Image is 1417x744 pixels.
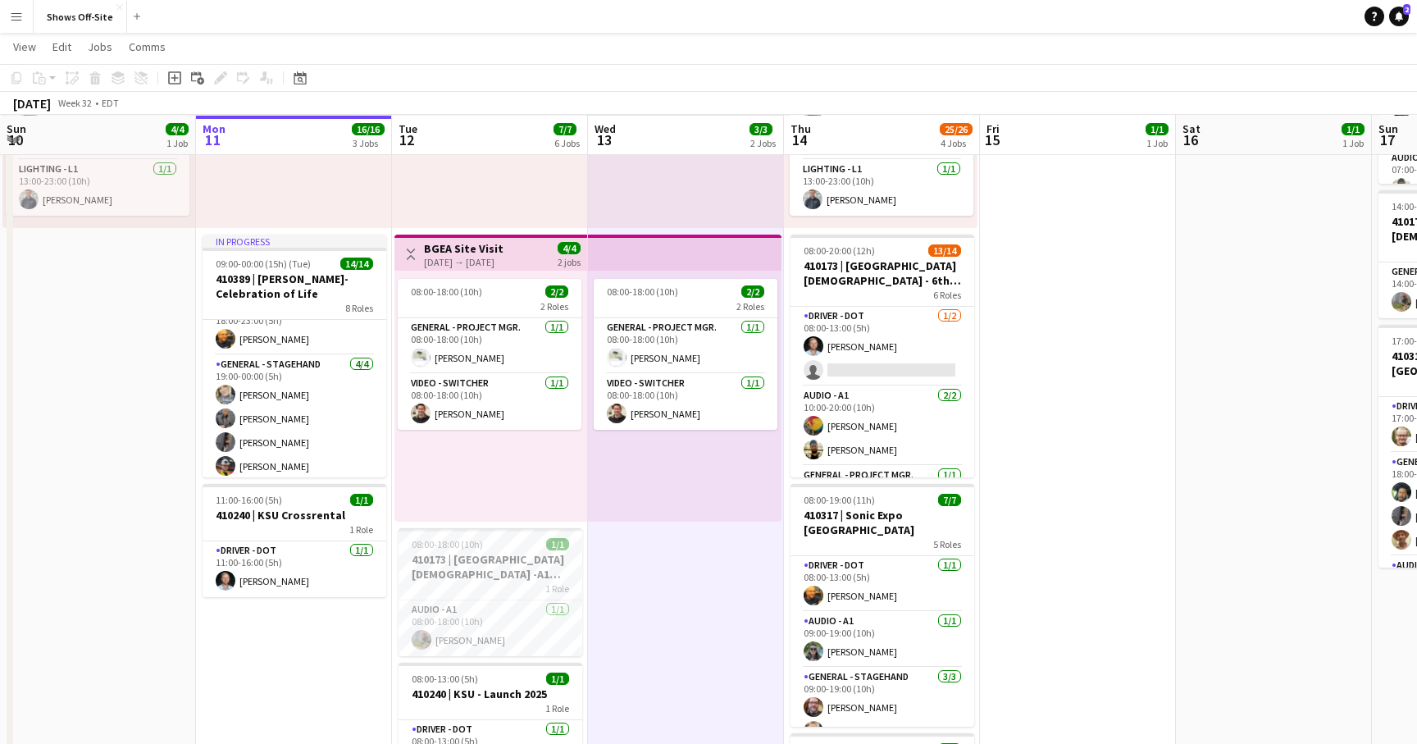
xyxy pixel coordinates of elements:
[399,121,417,136] span: Tue
[546,673,569,685] span: 1/1
[7,121,26,136] span: Sun
[122,36,172,57] a: Comms
[546,538,569,550] span: 1/1
[1146,137,1168,149] div: 1 Job
[6,160,189,216] app-card-role: Lighting - L11/113:00-23:00 (10h)[PERSON_NAME]
[398,279,581,430] app-job-card: 08:00-18:00 (10h)2/22 RolesGeneral - Project Mgr.1/108:00-18:00 (10h)[PERSON_NAME]Video - Switche...
[203,121,226,136] span: Mon
[1342,137,1364,149] div: 1 Job
[52,39,71,54] span: Edit
[791,258,974,288] h3: 410173 | [GEOGRAPHIC_DATA][DEMOGRAPHIC_DATA] - 6th Grade Fall Camp FFA 2025
[791,386,974,466] app-card-role: Audio - A12/210:00-20:00 (10h)[PERSON_NAME][PERSON_NAME]
[412,673,478,685] span: 08:00-13:00 (5h)
[545,582,569,595] span: 1 Role
[411,285,482,298] span: 08:00-18:00 (10h)
[353,137,384,149] div: 3 Jobs
[554,137,580,149] div: 6 Jobs
[54,97,95,109] span: Week 32
[34,1,127,33] button: Shows Off-Site
[13,39,36,54] span: View
[540,300,568,313] span: 2 Roles
[1376,130,1398,149] span: 17
[350,494,373,506] span: 1/1
[340,258,373,270] span: 14/14
[941,137,972,149] div: 4 Jobs
[1389,7,1409,26] a: 2
[398,374,581,430] app-card-role: Video - Switcher1/108:00-18:00 (10h)[PERSON_NAME]
[741,285,764,298] span: 2/2
[1378,121,1398,136] span: Sun
[791,508,974,537] h3: 410317 | Sonic Expo [GEOGRAPHIC_DATA]
[750,137,776,149] div: 2 Jobs
[216,258,311,270] span: 09:00-00:00 (15h) (Tue)
[558,242,581,254] span: 4/4
[804,244,875,257] span: 08:00-20:00 (12h)
[592,130,616,149] span: 13
[938,494,961,506] span: 7/7
[203,299,386,355] app-card-role: Driver - DOT1/118:00-23:00 (5h)[PERSON_NAME]
[399,528,582,656] app-job-card: 08:00-18:00 (10h)1/1410173 | [GEOGRAPHIC_DATA][DEMOGRAPHIC_DATA] -A1 Prep Day1 RoleAudio - A11/10...
[804,494,875,506] span: 08:00-19:00 (11h)
[102,97,119,109] div: EDT
[129,39,166,54] span: Comms
[166,123,189,135] span: 4/4
[203,355,386,482] app-card-role: General - Stagehand4/419:00-00:00 (5h)[PERSON_NAME][PERSON_NAME][PERSON_NAME][PERSON_NAME]
[984,130,1000,149] span: 15
[791,556,974,612] app-card-role: Driver - DOT1/108:00-13:00 (5h)[PERSON_NAME]
[4,130,26,149] span: 10
[545,285,568,298] span: 2/2
[791,235,974,477] app-job-card: 08:00-20:00 (12h)13/14410173 | [GEOGRAPHIC_DATA][DEMOGRAPHIC_DATA] - 6th Grade Fall Camp FFA 2025...
[398,318,581,374] app-card-role: General - Project Mgr.1/108:00-18:00 (10h)[PERSON_NAME]
[933,538,961,550] span: 5 Roles
[554,123,576,135] span: 7/7
[791,612,974,668] app-card-role: Audio - A11/109:00-19:00 (10h)[PERSON_NAME]
[88,39,112,54] span: Jobs
[216,494,282,506] span: 11:00-16:00 (5h)
[1182,121,1201,136] span: Sat
[607,285,678,298] span: 08:00-18:00 (10h)
[13,95,51,112] div: [DATE]
[594,318,777,374] app-card-role: General - Project Mgr.1/108:00-18:00 (10h)[PERSON_NAME]
[203,235,386,477] app-job-card: In progress09:00-00:00 (15h) (Tue)14/14410389 | [PERSON_NAME]- Celebration of Life8 RolesVideo - ...
[345,302,373,314] span: 8 Roles
[412,538,483,550] span: 08:00-18:00 (10h)
[594,279,777,430] app-job-card: 08:00-18:00 (10h)2/22 RolesGeneral - Project Mgr.1/108:00-18:00 (10h)[PERSON_NAME]Video - Switche...
[396,130,417,149] span: 12
[166,137,188,149] div: 1 Job
[791,121,811,136] span: Thu
[399,600,582,656] app-card-role: Audio - A11/108:00-18:00 (10h)[PERSON_NAME]
[791,484,974,727] app-job-card: 08:00-19:00 (11h)7/7410317 | Sonic Expo [GEOGRAPHIC_DATA]5 RolesDriver - DOT1/108:00-13:00 (5h)[P...
[788,130,811,149] span: 14
[790,160,973,216] app-card-role: Lighting - L11/113:00-23:00 (10h)[PERSON_NAME]
[81,36,119,57] a: Jobs
[928,244,961,257] span: 13/14
[986,121,1000,136] span: Fri
[424,241,503,256] h3: BGEA Site Visit
[399,552,582,582] h3: 410173 | [GEOGRAPHIC_DATA][DEMOGRAPHIC_DATA] -A1 Prep Day
[203,235,386,248] div: In progress
[940,123,973,135] span: 25/26
[352,123,385,135] span: 16/16
[399,687,582,701] h3: 410240 | KSU - Launch 2025
[424,256,503,268] div: [DATE] → [DATE]
[736,300,764,313] span: 2 Roles
[203,508,386,523] h3: 410240 | KSU Crossrental
[933,289,961,301] span: 6 Roles
[349,523,373,536] span: 1 Role
[595,121,616,136] span: Wed
[203,484,386,597] app-job-card: 11:00-16:00 (5h)1/1410240 | KSU Crossrental1 RoleDriver - DOT1/111:00-16:00 (5h)[PERSON_NAME]
[46,36,78,57] a: Edit
[203,541,386,597] app-card-role: Driver - DOT1/111:00-16:00 (5h)[PERSON_NAME]
[791,466,974,522] app-card-role: General - Project Mgr.1/1
[7,36,43,57] a: View
[750,123,772,135] span: 3/3
[1180,130,1201,149] span: 16
[791,307,974,386] app-card-role: Driver - DOT1/208:00-13:00 (5h)[PERSON_NAME]
[558,254,581,268] div: 2 jobs
[203,272,386,301] h3: 410389 | [PERSON_NAME]- Celebration of Life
